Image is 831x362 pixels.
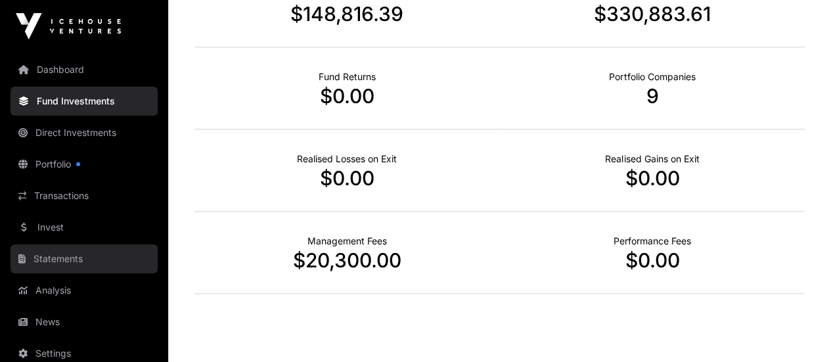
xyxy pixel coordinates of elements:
p: $0.00 [500,248,805,272]
p: Fund Management Fees incurred to date [307,235,387,248]
a: News [11,307,158,336]
a: Dashboard [11,55,158,84]
p: Number of Companies Deployed Into [609,70,695,83]
img: Icehouse Ventures Logo [16,13,121,39]
p: $0.00 [194,166,500,190]
a: Portfolio [11,150,158,179]
a: Statements [11,244,158,273]
p: Realised Returns from Funds [319,70,376,83]
iframe: Chat Widget [765,299,831,362]
p: Net Realised on Negative Exits [297,152,397,166]
p: $330,883.61 [500,2,805,26]
a: Transactions [11,181,158,210]
p: $148,816.39 [194,2,500,26]
a: Direct Investments [11,118,158,147]
p: $0.00 [500,166,805,190]
a: Fund Investments [11,87,158,116]
p: Net Realised on Positive Exits [605,152,699,166]
a: Invest [11,213,158,242]
p: Fund Performance Fees (Carry) incurred to date [614,235,691,248]
a: Analysis [11,276,158,305]
p: 9 [500,84,805,108]
p: $0.00 [194,84,500,108]
p: $20,300.00 [194,248,500,272]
